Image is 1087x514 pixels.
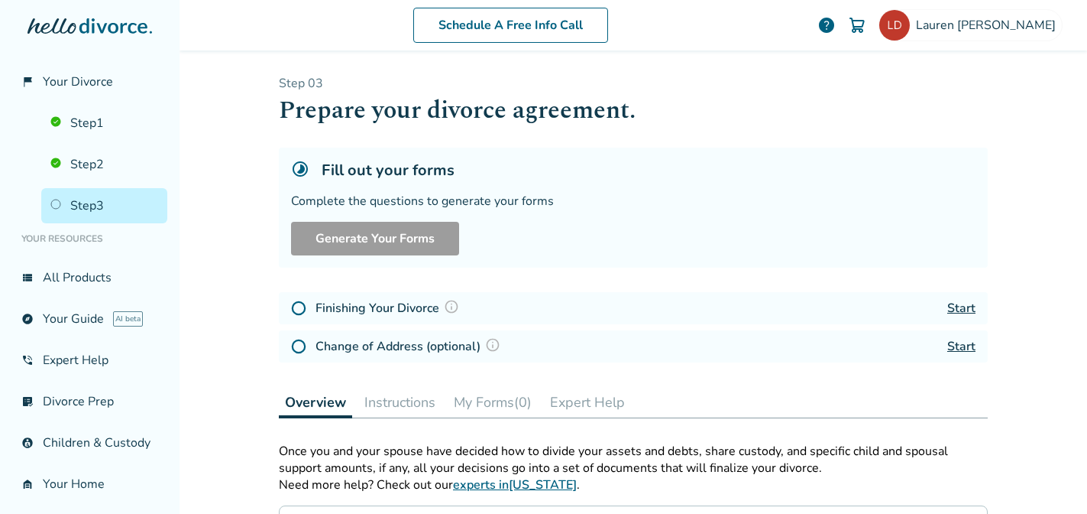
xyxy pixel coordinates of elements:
h1: Prepare your divorce agreement. [279,92,988,129]
a: view_listAll Products [12,260,167,295]
span: garage_home [21,478,34,490]
a: Step1 [41,106,167,141]
span: account_child [21,437,34,449]
button: Expert Help [544,387,631,418]
img: Not Started [291,301,306,316]
span: phone_in_talk [21,354,34,366]
a: Start [947,338,975,355]
p: Step 0 3 [279,75,988,92]
p: Once you and your spouse have decided how to divide your assets and debts, share custody, and spe... [279,443,988,477]
a: list_alt_checkDivorce Prep [12,384,167,419]
button: Instructions [358,387,442,418]
a: help [817,16,836,34]
a: Start [947,300,975,317]
span: Lauren [PERSON_NAME] [916,17,1062,34]
button: Overview [279,387,352,418]
a: flag_2Your Divorce [12,64,167,99]
iframe: Chat Widget [1011,441,1087,514]
a: Step3 [41,188,167,223]
img: Question Mark [485,337,500,353]
a: phone_in_talkExpert Help [12,343,167,378]
span: flag_2 [21,76,34,88]
span: view_list [21,272,34,284]
img: Not Started [291,339,306,354]
a: account_childChildren & Custody [12,425,167,460]
a: garage_homeYour Home [12,467,167,502]
a: Step2 [41,147,167,182]
a: Schedule A Free Info Call [413,8,608,43]
div: Complete the questions to generate your forms [291,193,975,210]
a: experts in[US_STATE] [453,477,577,493]
h4: Finishing Your Divorce [315,298,464,318]
img: Lauren DeFilippo [879,10,910,41]
span: explore [21,313,34,325]
h4: Change of Address (optional) [315,337,505,356]
a: exploreYour GuideAI beta [12,301,167,337]
h5: Fill out your forms [322,160,455,181]
span: Your Divorce [43,73,113,90]
img: Question Mark [444,299,459,314]
button: My Forms(0) [448,387,538,418]
span: AI beta [113,311,143,327]
span: list_alt_check [21,395,34,408]
p: Need more help? Check out our . [279,477,988,493]
img: Cart [848,16,866,34]
button: Generate Your Forms [291,222,459,255]
li: Your Resources [12,223,167,254]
